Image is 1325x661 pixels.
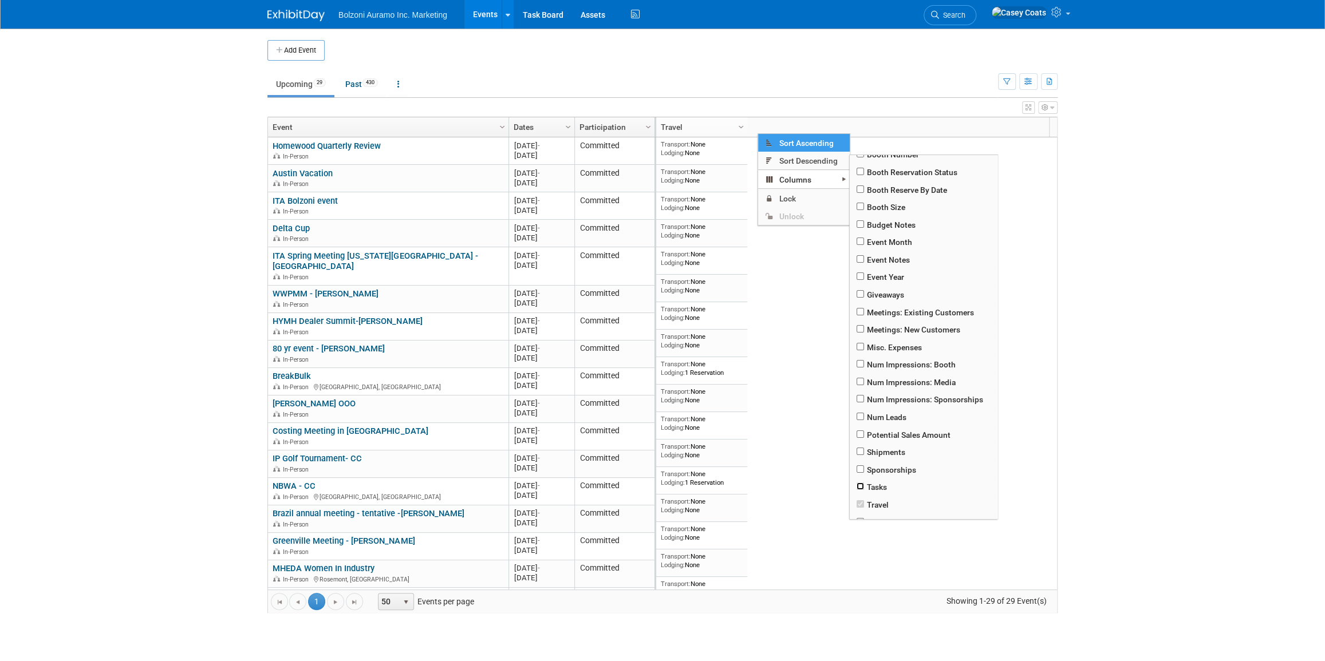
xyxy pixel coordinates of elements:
[514,508,569,518] div: [DATE]
[661,333,743,349] div: None None
[661,278,743,294] div: None None
[273,328,280,334] img: In-Person Event
[850,303,997,321] span: Meetings: Existing Customers
[273,453,362,464] a: IP Golf Tournament- CC
[273,371,311,381] a: BreakBulk
[271,593,288,610] a: Go to the first page
[661,525,743,541] div: None None
[514,326,569,335] div: [DATE]
[362,78,378,87] span: 430
[514,536,569,545] div: [DATE]
[574,505,654,533] td: Committed
[574,286,654,313] td: Committed
[735,117,748,134] a: Column Settings
[273,356,280,362] img: In-Person Event
[850,251,997,268] span: Event Notes
[661,415,691,423] span: Transport:
[273,343,385,354] a: 80 yr event - [PERSON_NAME]
[283,548,312,556] span: In-Person
[514,453,569,463] div: [DATE]
[273,508,464,518] a: Brazil annual meeting - tentative -[PERSON_NAME]
[378,593,398,609] span: 50
[574,450,654,478] td: Committed
[661,231,685,239] span: Lodging:
[661,305,743,322] div: None None
[574,137,654,165] td: Committed
[283,328,312,336] span: In-Person
[661,333,691,341] span: Transport:
[574,247,654,286] td: Committed
[661,286,685,294] span: Lodging:
[661,168,743,184] div: None None
[537,224,539,232] span: -
[537,399,539,407] span: -
[661,561,685,569] span: Lodging:
[346,593,363,610] a: Go to the last page
[924,5,976,25] a: Search
[661,369,685,377] span: Lodging:
[850,513,997,531] span: Venue Address
[308,593,325,610] span: 1
[273,235,280,241] img: In-Person Event
[514,117,567,137] a: Dates
[283,493,312,501] span: In-Person
[574,341,654,368] td: Committed
[273,536,415,546] a: Greenville Meeting - [PERSON_NAME]
[514,205,569,215] div: [DATE]
[537,316,539,325] span: -
[273,548,280,554] img: In-Person Event
[758,134,850,152] span: Sort Ascending
[514,233,569,243] div: [DATE]
[514,196,569,205] div: [DATE]
[537,344,539,353] span: -
[496,117,509,134] a: Column Settings
[283,411,312,418] span: In-Person
[273,117,501,137] a: Event
[273,168,333,179] a: Austin Vacation
[273,492,503,501] div: [GEOGRAPHIC_DATA], [GEOGRAPHIC_DATA]
[514,381,569,390] div: [DATE]
[661,396,685,404] span: Lodging:
[327,593,344,610] a: Go to the next page
[273,316,422,326] a: HYMH Dealer Summit-[PERSON_NAME]
[498,122,507,132] span: Column Settings
[661,314,685,322] span: Lodging:
[661,552,691,560] span: Transport:
[273,208,280,213] img: In-Person Event
[642,117,655,134] a: Column Settings
[283,438,312,446] span: In-Person
[661,506,685,514] span: Lodging:
[562,117,575,134] a: Column Settings
[337,73,387,95] a: Past430
[537,564,539,572] span: -
[661,451,685,459] span: Lodging:
[850,478,997,496] span: Tasks
[991,6,1047,19] img: Casey Coats
[273,382,503,391] div: [GEOGRAPHIC_DATA], [GEOGRAPHIC_DATA]
[574,220,654,247] td: Committed
[514,518,569,528] div: [DATE]
[273,426,428,436] a: Costing Meeting in [GEOGRAPHIC_DATA]
[283,576,312,583] span: In-Person
[850,391,997,409] span: Num Impressions: Sponsorships
[661,497,691,505] span: Transport:
[273,521,280,527] img: In-Person Event
[273,493,280,499] img: In-Person Event
[273,180,280,186] img: In-Person Event
[313,78,326,87] span: 29
[537,251,539,260] span: -
[850,496,997,513] span: Travel
[537,371,539,380] span: -
[661,168,691,176] span: Transport:
[514,141,569,151] div: [DATE]
[514,490,569,500] div: [DATE]
[661,588,685,596] span: Lodging:
[661,305,691,313] span: Transport:
[514,426,569,436] div: [DATE]
[273,576,280,581] img: In-Person Event
[364,593,486,610] span: Events per page
[514,398,569,408] div: [DATE]
[537,141,539,150] span: -
[537,509,539,517] span: -
[514,481,569,490] div: [DATE]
